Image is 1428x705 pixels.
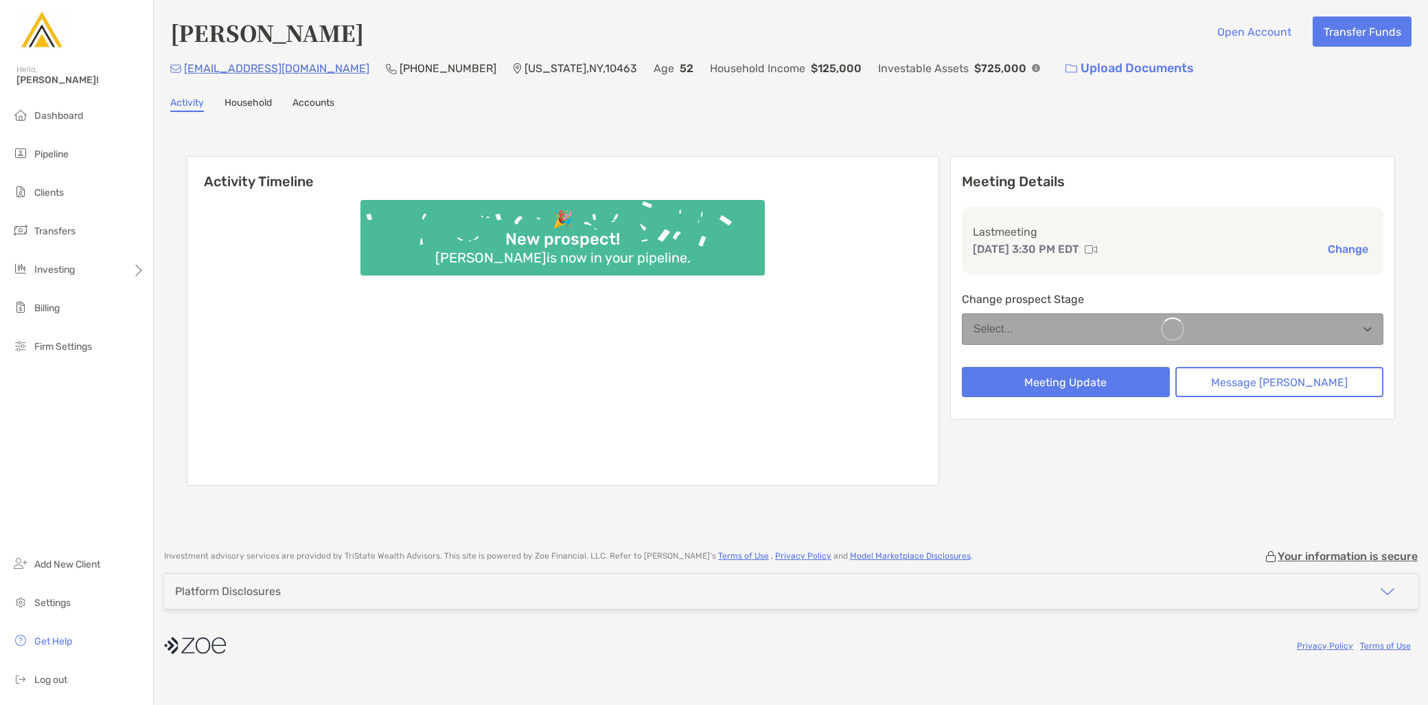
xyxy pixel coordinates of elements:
p: [EMAIL_ADDRESS][DOMAIN_NAME] [184,60,369,77]
img: get-help icon [12,632,29,649]
span: Firm Settings [34,341,92,352]
h6: Activity Timeline [187,157,938,190]
img: add_new_client icon [12,555,29,572]
span: [PERSON_NAME]! [16,74,145,86]
p: Change prospect Stage [962,291,1383,308]
button: Change [1324,242,1372,256]
a: Terms of Use [1360,641,1411,651]
p: Meeting Details [962,173,1383,190]
a: Terms of Use [718,551,769,561]
img: pipeline icon [12,145,29,161]
span: Log out [34,674,67,686]
div: [PERSON_NAME] is now in your pipeline. [430,249,696,266]
span: Billing [34,302,60,314]
p: $725,000 [974,60,1026,77]
button: Meeting Update [962,367,1170,397]
a: Accounts [292,97,334,112]
div: Platform Disclosures [175,585,281,598]
img: dashboard icon [12,107,29,123]
div: 🎉 [547,210,579,230]
img: company logo [164,630,226,661]
p: [PHONE_NUMBER] [400,60,496,77]
span: Settings [34,597,71,609]
img: button icon [1066,64,1077,74]
img: investing icon [12,260,29,277]
p: [US_STATE] , NY , 10463 [525,60,637,77]
p: Age [654,60,674,77]
span: Dashboard [34,110,83,122]
p: Investment advisory services are provided by TriState Wealth Advisors . This site is powered by Z... [164,551,973,561]
p: Investable Assets [878,60,969,77]
span: Transfers [34,225,76,237]
img: logout icon [12,671,29,687]
img: icon arrow [1379,583,1396,600]
p: 52 [680,60,693,77]
img: settings icon [12,594,29,610]
span: Pipeline [34,148,69,160]
p: Your information is secure [1278,550,1418,563]
button: Message [PERSON_NAME] [1175,367,1383,397]
img: Email Icon [170,65,181,73]
img: transfers icon [12,222,29,238]
a: Household [224,97,272,112]
a: Upload Documents [1057,54,1203,83]
button: Open Account [1206,16,1302,47]
img: clients icon [12,183,29,200]
span: Investing [34,264,75,276]
img: billing icon [12,299,29,315]
span: Add New Client [34,559,100,570]
p: [DATE] 3:30 PM EDT [973,240,1079,258]
button: Transfer Funds [1313,16,1412,47]
span: Get Help [34,636,72,647]
a: Privacy Policy [1297,641,1353,651]
img: communication type [1085,244,1097,255]
a: Activity [170,97,204,112]
h4: [PERSON_NAME] [170,16,364,48]
p: $125,000 [811,60,862,77]
img: Info Icon [1032,64,1040,72]
img: Zoe Logo [16,5,66,55]
img: Location Icon [513,63,522,74]
a: Privacy Policy [775,551,831,561]
p: Last meeting [973,223,1372,240]
a: Model Marketplace Disclosures [850,551,971,561]
div: New prospect! [500,230,625,249]
img: Phone Icon [386,63,397,74]
p: Household Income [710,60,805,77]
img: firm-settings icon [12,337,29,354]
span: Clients [34,187,64,199]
